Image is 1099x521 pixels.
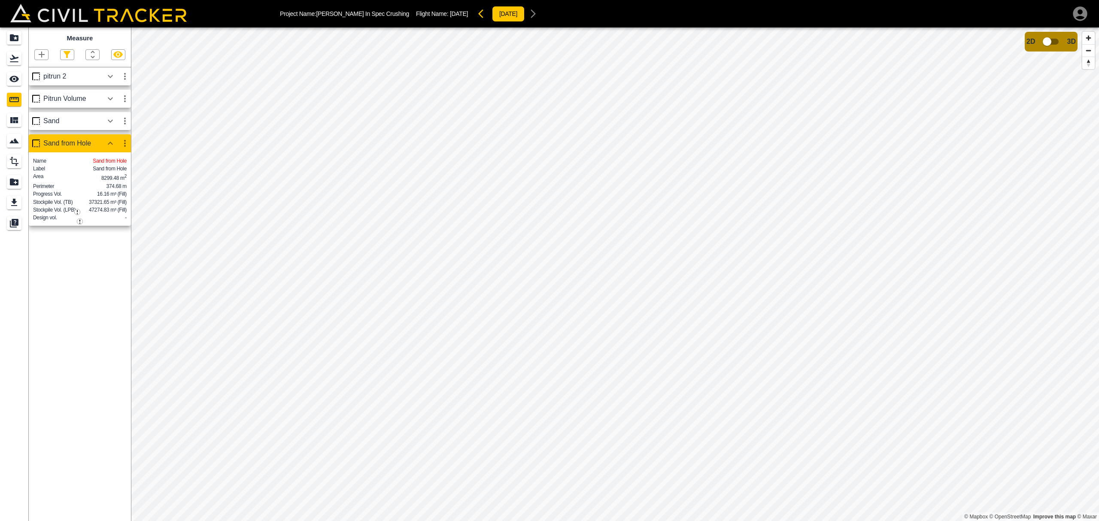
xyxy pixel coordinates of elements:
button: Zoom in [1082,32,1095,44]
span: [DATE] [450,10,468,17]
button: [DATE] [492,6,525,22]
a: Mapbox [964,514,988,520]
a: Map feedback [1033,514,1076,520]
p: Flight Name: [416,10,468,17]
span: 2D [1026,38,1035,45]
span: 3D [1067,38,1076,45]
p: Project Name: [PERSON_NAME] In Spec Crushing [280,10,409,17]
button: Zoom out [1082,44,1095,57]
a: OpenStreetMap [990,514,1031,520]
button: Reset bearing to north [1082,57,1095,69]
img: Civil Tracker [10,4,187,22]
a: Maxar [1077,514,1097,520]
